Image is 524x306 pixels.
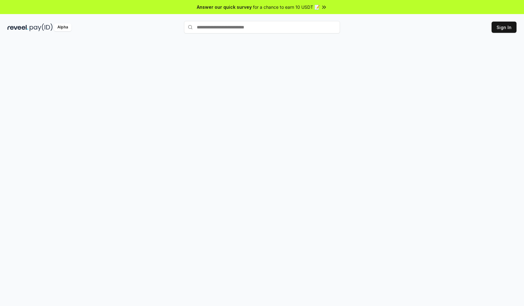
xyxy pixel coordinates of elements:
[30,23,53,31] img: pay_id
[492,22,517,33] button: Sign In
[7,23,28,31] img: reveel_dark
[54,23,71,31] div: Alpha
[253,4,320,10] span: for a chance to earn 10 USDT 📝
[197,4,252,10] span: Answer our quick survey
